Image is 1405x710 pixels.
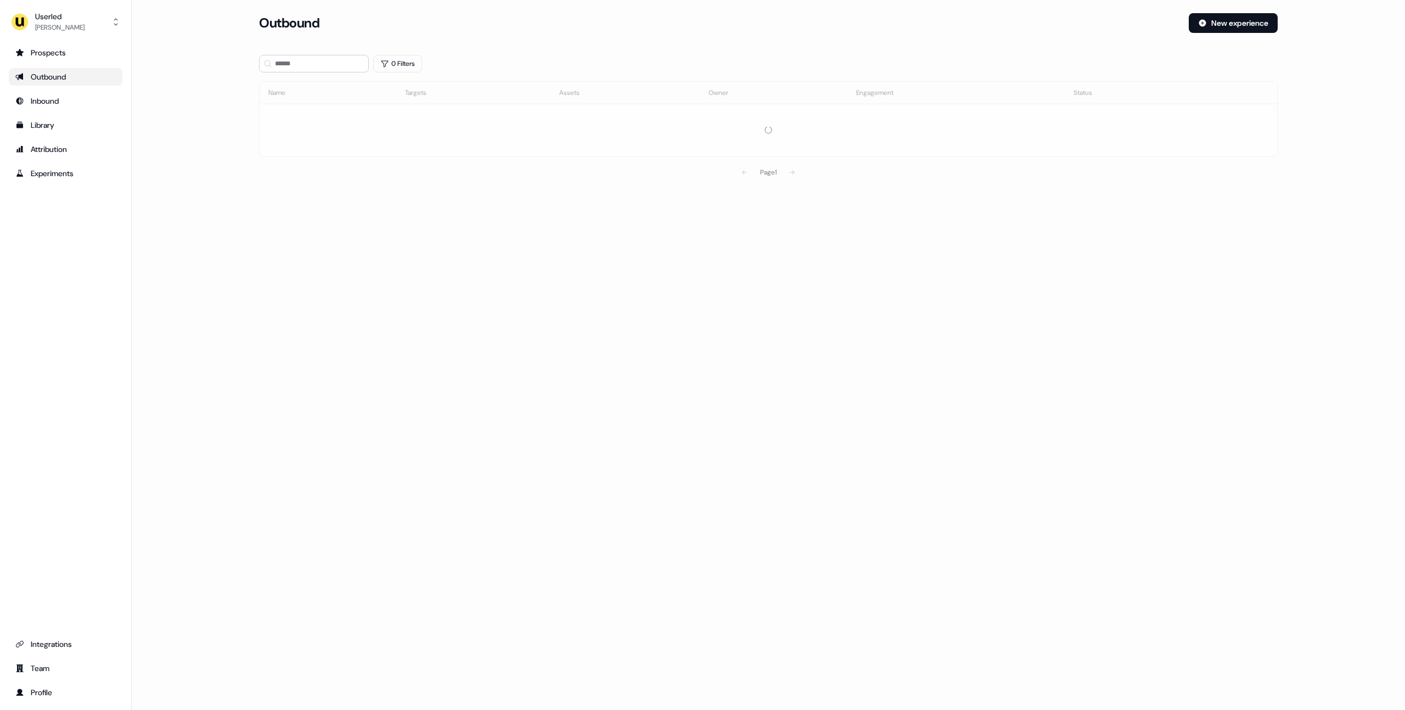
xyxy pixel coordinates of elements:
a: Go to profile [9,684,122,701]
div: Team [15,663,116,674]
div: Integrations [15,639,116,650]
a: Go to Inbound [9,92,122,110]
div: Profile [15,687,116,698]
div: Prospects [15,47,116,58]
div: Attribution [15,144,116,155]
div: Library [15,120,116,131]
button: 0 Filters [373,55,422,72]
a: Go to experiments [9,165,122,182]
div: Inbound [15,95,116,106]
button: Userled[PERSON_NAME] [9,9,122,35]
a: Go to attribution [9,140,122,158]
a: Go to integrations [9,635,122,653]
a: Go to prospects [9,44,122,61]
a: Go to team [9,660,122,677]
div: Outbound [15,71,116,82]
a: Go to outbound experience [9,68,122,86]
div: [PERSON_NAME] [35,22,85,33]
a: Go to templates [9,116,122,134]
h3: Outbound [259,15,319,31]
div: Userled [35,11,85,22]
button: New experience [1189,13,1278,33]
div: Experiments [15,168,116,179]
